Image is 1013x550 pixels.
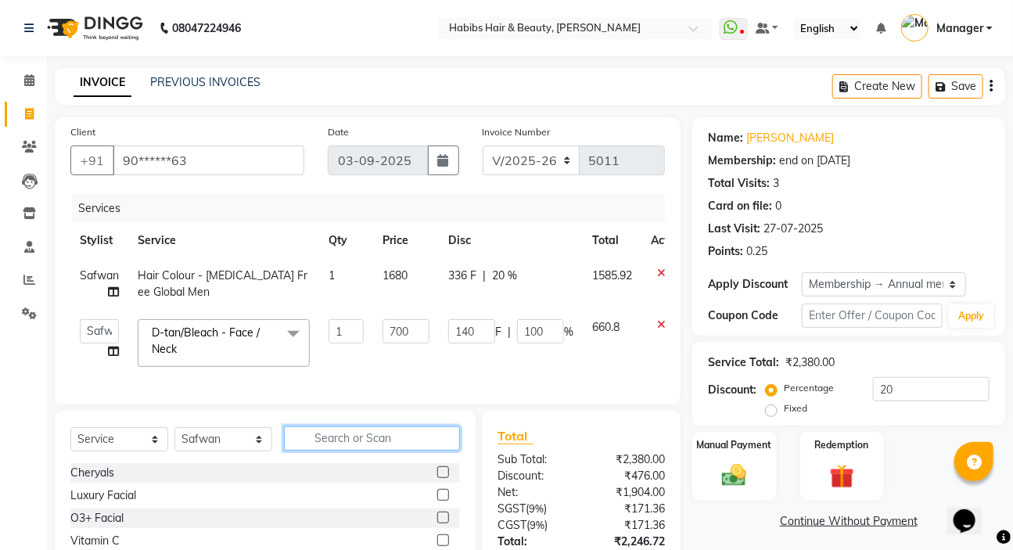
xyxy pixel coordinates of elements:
[486,468,581,484] div: Discount:
[936,20,983,37] span: Manager
[708,175,770,192] div: Total Visits:
[492,268,517,284] span: 20 %
[708,243,743,260] div: Points:
[70,125,95,139] label: Client
[746,130,834,146] a: [PERSON_NAME]
[949,304,993,328] button: Apply
[714,462,754,490] img: _cash.svg
[530,519,544,531] span: 9%
[70,510,124,527] div: O3+ Facial
[138,268,307,299] span: Hair Colour - [MEDICAL_DATA] Free Global Men
[592,268,632,282] span: 1585.92
[581,484,677,501] div: ₹1,904.00
[822,462,862,492] img: _gift.svg
[483,125,551,139] label: Invoice Number
[708,276,802,293] div: Apply Discount
[486,484,581,501] div: Net:
[901,14,929,41] img: Manager
[929,74,983,99] button: Save
[74,69,131,97] a: INVOICE
[708,198,772,214] div: Card on file:
[498,428,533,444] span: Total
[70,487,136,504] div: Luxury Facial
[113,146,304,175] input: Search by Name/Mobile/Email/Code
[697,438,772,452] label: Manual Payment
[80,268,119,282] span: Safwan
[172,6,241,50] b: 08047224946
[70,223,128,258] th: Stylist
[746,243,767,260] div: 0.25
[763,221,823,237] div: 27-07-2025
[581,534,677,550] div: ₹2,246.72
[785,354,835,371] div: ₹2,380.00
[483,268,486,284] span: |
[947,487,997,534] iframe: chat widget
[72,194,677,223] div: Services
[564,324,573,340] span: %
[128,223,319,258] th: Service
[779,153,850,169] div: end on [DATE]
[708,307,802,324] div: Coupon Code
[177,342,184,356] a: x
[486,517,581,534] div: ( )
[383,268,408,282] span: 1680
[329,268,335,282] span: 1
[592,320,620,334] span: 660.8
[708,221,760,237] div: Last Visit:
[775,198,781,214] div: 0
[498,518,526,532] span: CGST
[784,401,807,415] label: Fixed
[495,324,501,340] span: F
[486,501,581,517] div: ( )
[641,223,693,258] th: Action
[328,125,349,139] label: Date
[802,304,943,328] input: Enter Offer / Coupon Code
[773,175,779,192] div: 3
[784,381,834,395] label: Percentage
[581,468,677,484] div: ₹476.00
[581,451,677,468] div: ₹2,380.00
[70,465,114,481] div: Cheryals
[708,153,776,169] div: Membership:
[284,426,460,451] input: Search or Scan
[832,74,922,99] button: Create New
[486,534,581,550] div: Total:
[373,223,439,258] th: Price
[70,533,120,549] div: Vitamin C
[70,146,114,175] button: +91
[708,382,756,398] div: Discount:
[529,502,544,515] span: 9%
[583,223,641,258] th: Total
[319,223,373,258] th: Qty
[508,324,511,340] span: |
[439,223,583,258] th: Disc
[815,438,869,452] label: Redemption
[448,268,476,284] span: 336 F
[498,501,526,516] span: SGST
[581,517,677,534] div: ₹171.36
[581,501,677,517] div: ₹171.36
[695,513,1002,530] a: Continue Without Payment
[708,354,779,371] div: Service Total:
[486,451,581,468] div: Sub Total:
[40,6,147,50] img: logo
[150,75,260,89] a: PREVIOUS INVOICES
[708,130,743,146] div: Name:
[152,325,260,356] span: D-tan/Bleach - Face / Neck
